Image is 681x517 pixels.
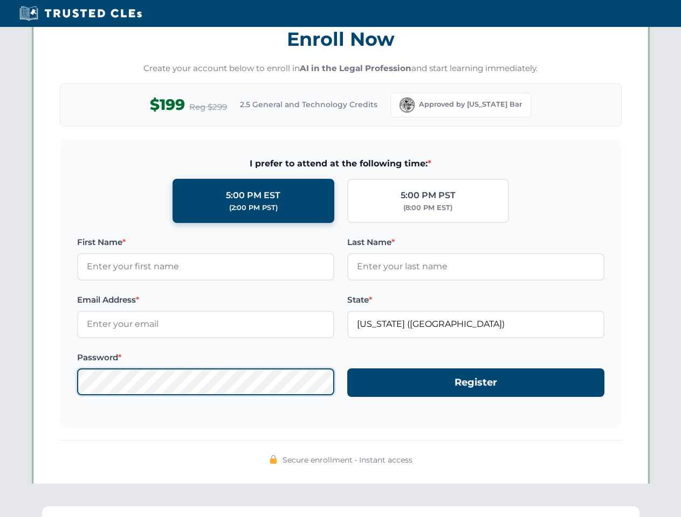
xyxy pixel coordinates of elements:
[77,351,334,364] label: Password
[60,22,622,56] h3: Enroll Now
[347,368,604,397] button: Register
[60,62,622,75] p: Create your account below to enroll in and start learning immediately.
[419,99,522,110] span: Approved by [US_STATE] Bar
[226,188,280,202] div: 5:00 PM EST
[401,188,456,202] div: 5:00 PM PST
[400,97,415,113] img: Florida Bar
[16,5,145,22] img: Trusted CLEs
[347,236,604,249] label: Last Name
[283,454,412,466] span: Secure enrollment • Instant access
[347,253,604,280] input: Enter your last name
[77,294,334,306] label: Email Address
[77,311,334,338] input: Enter your email
[269,455,278,464] img: 🔒
[229,202,278,213] div: (2:00 PM PST)
[347,294,604,306] label: State
[77,236,334,249] label: First Name
[77,157,604,171] span: I prefer to attend at the following time:
[240,99,377,110] span: 2.5 General and Technology Credits
[150,93,185,117] span: $199
[189,101,227,114] span: Reg $299
[300,63,411,73] strong: AI in the Legal Profession
[347,311,604,338] input: Florida (FL)
[403,202,452,213] div: (8:00 PM EST)
[77,253,334,280] input: Enter your first name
